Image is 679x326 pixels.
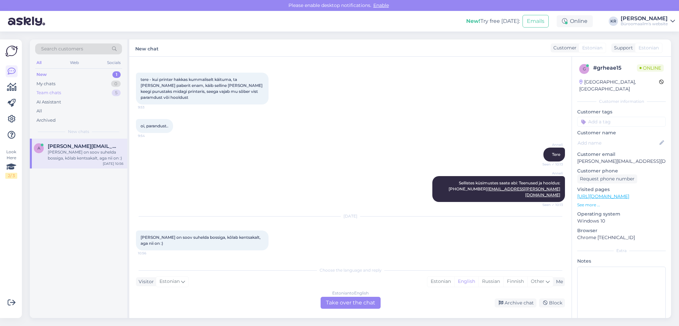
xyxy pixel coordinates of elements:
button: Emails [523,15,549,28]
div: All [35,58,43,67]
p: Windows 10 [577,218,666,225]
div: Customer information [577,98,666,104]
span: Enable [371,2,391,8]
input: Add name [578,139,658,147]
input: Add a tag [577,117,666,127]
p: Customer tags [577,108,666,115]
span: Anneli [538,171,563,176]
a: [URL][DOMAIN_NAME] [577,193,629,199]
span: 10:56 [138,251,163,256]
span: 9:53 [138,105,163,110]
p: Customer name [577,129,666,136]
div: Block [539,298,565,307]
div: KR [609,17,618,26]
div: My chats [36,81,55,87]
div: Extra [577,248,666,254]
div: Look Here [5,149,17,179]
p: Browser [577,227,666,234]
div: Finnish [503,277,527,287]
div: Take over the chat [321,297,381,309]
span: Anneli [538,142,563,147]
div: Online [557,15,593,27]
span: a [37,146,40,151]
div: Request phone number [577,174,637,183]
p: Operating system [577,211,666,218]
div: [DATE] [136,213,565,219]
span: [PERSON_NAME] on soov suhelda bossiga, kõlab kentsakalt, aga nii on :) [141,235,262,246]
div: [PERSON_NAME] on soov suhelda bossiga, kõlab kentsakalt, aga nii on :) [48,149,123,161]
span: Estonian [159,278,180,285]
span: Other [531,278,544,284]
p: Chrome [TECHNICAL_ID] [577,234,666,241]
div: 0 [111,81,121,87]
p: Notes [577,258,666,265]
span: Tere [552,152,560,157]
p: [PERSON_NAME][EMAIL_ADDRESS][DOMAIN_NAME] [577,158,666,165]
div: Russian [478,277,503,287]
div: AI Assistant [36,99,61,105]
div: Archived [36,117,56,124]
span: Seen ✓ 10:13 [538,162,563,167]
p: Customer email [577,151,666,158]
div: # grheae15 [593,64,637,72]
span: oi, parandust.. [141,123,168,128]
p: Visited pages [577,186,666,193]
span: anne@isk-refleks.ee [48,143,117,149]
span: tere - kui printer hakkas kummaliselt käituma, ta [PERSON_NAME] paberit enam, käib selline [PERSO... [141,77,264,100]
span: Search customers [41,45,83,52]
div: New [36,71,47,78]
div: Büroomaailm's website [621,21,668,27]
div: [DATE] 10:56 [103,161,123,166]
div: English [454,277,478,287]
div: Choose the language and reply [136,267,565,273]
label: New chat [135,43,158,52]
span: Sellistes küsimustes saate abi: Teenused ja hooldus: [PHONE_NUMBER] [449,180,560,197]
div: Estonian [427,277,454,287]
div: 5 [112,90,121,96]
div: [GEOGRAPHIC_DATA], [GEOGRAPHIC_DATA] [579,79,659,93]
b: New! [466,18,480,24]
div: Me [553,278,563,285]
div: Try free [DATE]: [466,17,520,25]
span: Seen ✓ 10:13 [538,202,563,207]
a: [EMAIL_ADDRESS][PERSON_NAME][DOMAIN_NAME] [487,186,560,197]
span: g [583,66,586,71]
div: All [36,108,42,114]
span: New chats [68,129,89,135]
div: Support [611,44,633,51]
span: 9:54 [138,133,163,138]
div: Archive chat [495,298,536,307]
img: Askly Logo [5,45,18,57]
span: Online [637,64,664,72]
div: Team chats [36,90,61,96]
div: 2 / 3 [5,173,17,179]
span: Estonian [582,44,602,51]
div: Visitor [136,278,154,285]
div: [PERSON_NAME] [621,16,668,21]
p: See more ... [577,202,666,208]
div: Estonian to English [332,290,369,296]
div: 1 [112,71,121,78]
div: Web [69,58,80,67]
div: Customer [551,44,577,51]
p: Customer phone [577,167,666,174]
a: [PERSON_NAME]Büroomaailm's website [621,16,675,27]
div: Socials [106,58,122,67]
span: Estonian [639,44,659,51]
